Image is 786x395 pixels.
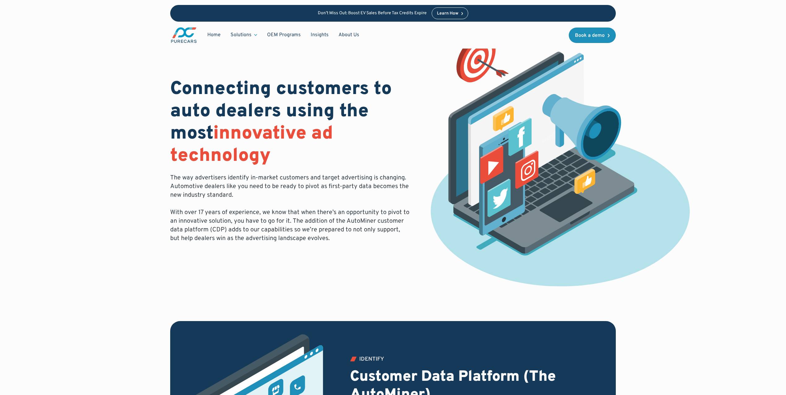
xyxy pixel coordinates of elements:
[431,35,690,286] img: digital marketing illustration mockup showing social media channels and campaigns
[334,29,364,41] a: About Us
[318,11,427,16] p: Don’t Miss Out: Boost EV Sales Before Tax Credits Expire
[170,122,333,168] span: innovative ad technology
[437,11,458,16] div: Learn How
[170,78,411,167] h1: Connecting customers to auto dealers using the most
[202,29,226,41] a: Home
[170,27,197,44] a: main
[569,28,616,43] a: Book a demo
[231,32,252,38] div: Solutions
[170,27,197,44] img: purecars logo
[359,357,384,362] div: IDENTIFY
[432,7,469,19] a: Learn How
[306,29,334,41] a: Insights
[226,29,262,41] div: Solutions
[170,174,411,243] p: The way advertisers identify in-market customers and target advertising is changing. Automotive d...
[262,29,306,41] a: OEM Programs
[575,33,605,38] div: Book a demo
